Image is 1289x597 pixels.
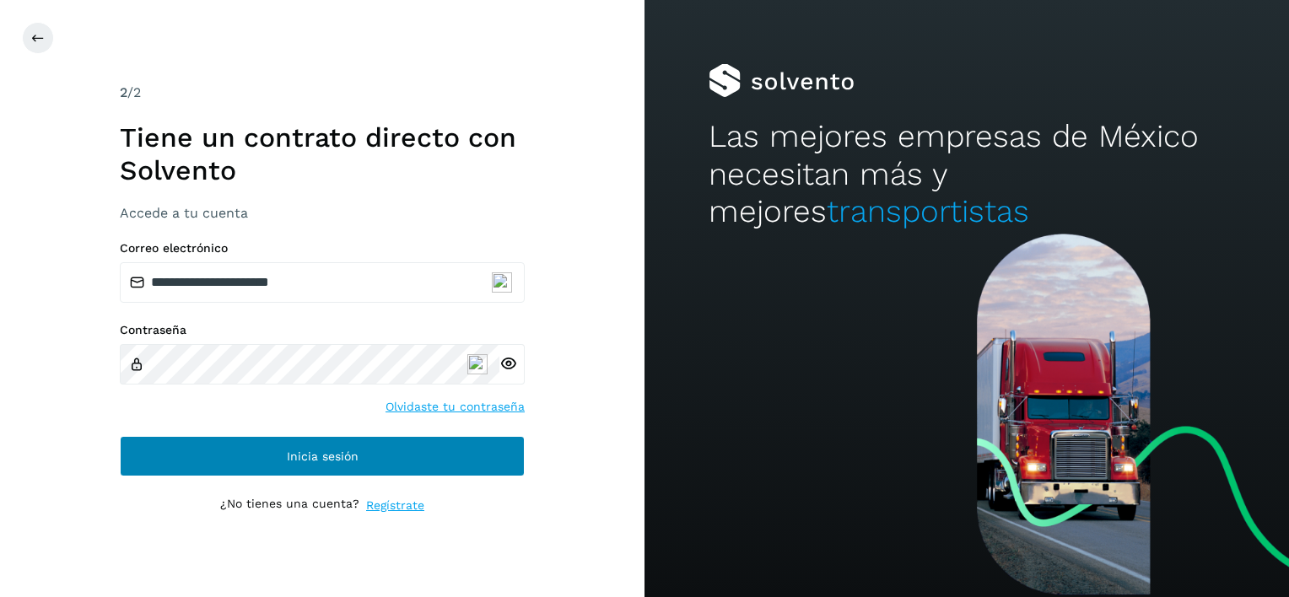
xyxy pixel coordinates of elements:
[366,497,424,514] a: Regístrate
[120,83,525,103] div: /2
[120,241,525,255] label: Correo electrónico
[120,121,525,186] h1: Tiene un contrato directo con Solvento
[709,118,1224,230] h2: Las mejores empresas de México necesitan más y mejores
[120,436,525,476] button: Inicia sesión
[120,205,525,221] h3: Accede a tu cuenta
[467,354,488,374] img: npw-badge-icon-locked.svg
[120,84,127,100] span: 2
[827,193,1029,229] span: transportistas
[287,450,359,462] span: Inicia sesión
[492,272,512,293] img: npw-badge-icon-locked.svg
[220,497,359,514] p: ¿No tienes una cuenta?
[120,323,525,337] label: Contraseña
[386,398,525,416] a: Olvidaste tu contraseña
